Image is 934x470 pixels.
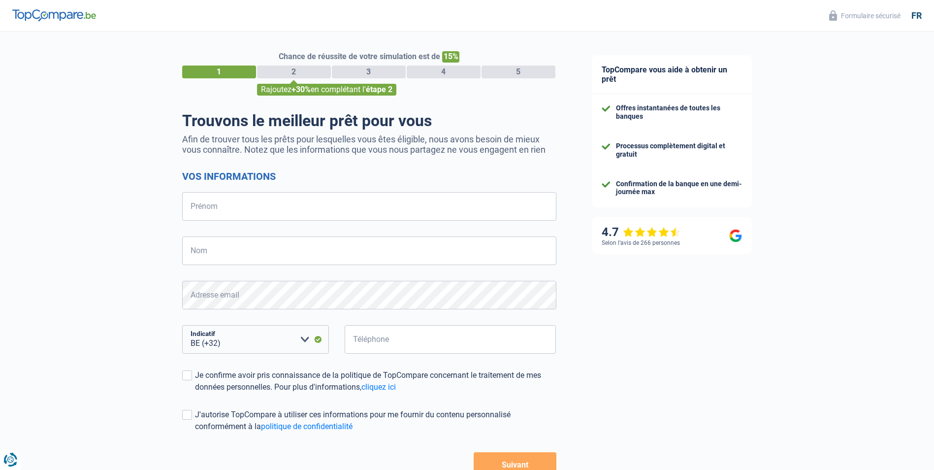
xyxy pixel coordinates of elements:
div: Rajoutez en complétant l' [257,84,396,96]
a: politique de confidentialité [261,422,353,431]
div: 4 [407,66,481,78]
span: +30% [291,85,311,94]
div: Offres instantanées de toutes les banques [616,104,742,121]
span: 15% [442,51,459,63]
div: 5 [482,66,555,78]
h1: Trouvons le meilleur prêt pour vous [182,111,556,130]
div: Processus complètement digital et gratuit [616,142,742,159]
input: 401020304 [345,325,556,354]
div: Selon l’avis de 266 personnes [602,239,680,246]
div: Je confirme avoir pris connaissance de la politique de TopCompare concernant le traitement de mes... [195,369,556,393]
button: Formulaire sécurisé [823,7,906,24]
h2: Vos informations [182,170,556,182]
span: Chance de réussite de votre simulation est de [279,52,440,61]
div: fr [911,10,922,21]
div: J'autorise TopCompare à utiliser ces informations pour me fournir du contenu personnalisé conform... [195,409,556,433]
div: TopCompare vous aide à obtenir un prêt [592,55,752,94]
div: 1 [182,66,256,78]
p: Afin de trouver tous les prêts pour lesquelles vous êtes éligible, nous avons besoin de mieux vou... [182,134,556,155]
div: 2 [257,66,331,78]
div: 4.7 [602,225,681,239]
div: Confirmation de la banque en une demi-journée max [616,180,742,197]
a: cliquez ici [361,382,396,392]
div: 3 [332,66,406,78]
span: étape 2 [366,85,392,94]
img: TopCompare Logo [12,9,96,21]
